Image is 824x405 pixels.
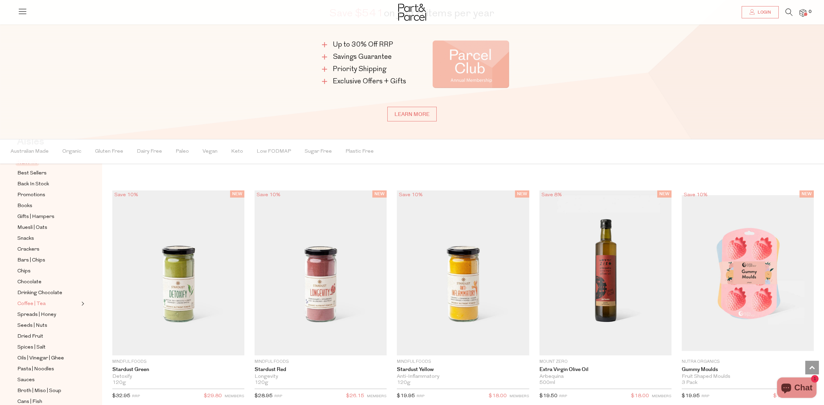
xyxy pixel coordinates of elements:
[112,393,130,399] span: $32.95
[17,245,79,254] a: Crackers
[176,140,189,164] span: Paleo
[17,311,56,319] span: Spreads | Honey
[417,394,424,398] small: RRP
[17,256,79,265] a: Bars | Chips
[17,246,39,254] span: Crackers
[397,359,529,365] p: Mindful Foods
[397,367,529,373] a: Stardust Yellow
[17,191,45,199] span: Promotions
[112,367,244,373] a: Stardust Green
[255,380,268,386] span: 120g
[17,387,79,395] a: Broth | Miso | Soup
[112,190,244,355] img: Stardust Green
[17,202,32,210] span: Books
[17,223,79,232] a: Muesli | Oats
[742,6,779,18] a: Login
[682,195,814,351] img: Gummy Moulds
[367,394,387,398] small: MEMBERS
[112,190,140,200] div: Save 10%
[17,278,42,286] span: Chocolate
[17,343,46,352] span: Spices | Salt
[230,190,244,198] span: NEW
[17,169,47,178] span: Best Sellers
[17,310,79,319] a: Spreads | Honey
[322,77,409,86] li: Exclusive Offers + Gifts
[397,380,410,386] span: 120g
[255,190,387,355] img: Stardust Red
[17,191,79,199] a: Promotions
[255,367,387,373] a: Stardust Red
[305,140,332,164] span: Sugar Free
[17,343,79,352] a: Spices | Salt
[17,321,79,330] a: Seeds | Nuts
[274,394,282,398] small: RRP
[257,140,291,164] span: Low FODMAP
[372,190,387,198] span: NEW
[17,289,79,297] a: Drinking Chocolate
[255,190,282,200] div: Save 10%
[17,234,79,243] a: Snacks
[17,213,54,221] span: Gifts | Hampers
[539,380,555,386] span: 500ml
[539,359,672,365] p: Mount Zero
[539,190,564,200] div: Save 8%
[255,359,387,365] p: Mindful Foods
[682,380,697,386] span: 3 Pack
[112,374,244,380] div: Detoxify
[397,190,529,355] img: Stardust Yellow
[322,65,409,74] li: Priority Shipping
[17,180,49,188] span: Back In Stock
[137,140,162,164] span: Dairy Free
[17,235,34,243] span: Snacks
[775,377,819,400] inbox-online-store-chat: Shopify online store chat
[631,392,649,401] span: $18.00
[17,300,79,308] a: Coffee | Tea
[112,380,126,386] span: 120g
[657,190,672,198] span: NEW
[799,9,806,16] a: 0
[17,224,47,232] span: Muesli | Oats
[682,190,710,200] div: Save 10%
[17,169,79,178] a: Best Sellers
[322,40,409,50] li: Up to 30% Off RRP
[17,354,79,362] a: Oils | Vinegar | Ghee
[225,394,244,398] small: MEMBERS
[701,394,709,398] small: RRP
[17,387,61,395] span: Broth | Miso | Soup
[559,394,567,398] small: RRP
[682,393,700,399] span: $19.95
[515,190,529,198] span: NEW
[255,374,387,380] div: Longevity
[17,267,79,275] a: Chips
[682,367,814,373] a: Gummy Moulds
[17,213,79,221] a: Gifts | Hampers
[17,333,43,341] span: Dried Fruit
[756,10,771,15] span: Login
[799,190,814,198] span: NEW
[682,374,814,380] div: Fruit Shaped Moulds
[255,393,273,399] span: $28.95
[11,140,49,164] span: Australian Made
[17,365,54,373] span: Pasta | Noodles
[17,354,64,362] span: Oils | Vinegar | Ghee
[489,392,507,401] span: $18.00
[17,256,45,265] span: Bars | Chips
[17,322,47,330] span: Seeds | Nuts
[17,267,31,275] span: Chips
[80,300,84,308] button: Expand/Collapse Coffee | Tea
[510,394,529,398] small: MEMBERS
[17,376,35,384] span: Sauces
[773,392,791,401] span: $18.00
[397,393,415,399] span: $19.95
[17,376,79,384] a: Sauces
[539,393,558,399] span: $19.50
[231,140,243,164] span: Keto
[17,289,62,297] span: Drinking Chocolate
[17,365,79,373] a: Pasta | Noodles
[397,190,425,200] div: Save 10%
[539,374,672,380] div: Arbequina
[398,4,426,21] img: Part&Parcel
[62,140,81,164] span: Organic
[345,140,374,164] span: Plastic Free
[539,190,672,355] img: Extra Virgin Olive Oil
